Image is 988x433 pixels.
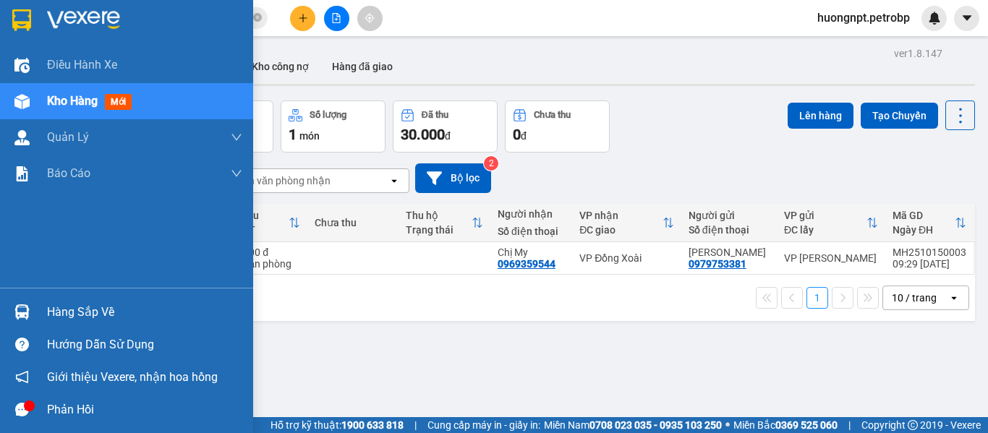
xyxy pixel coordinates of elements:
[47,128,89,146] span: Quản Lý
[948,292,960,304] svg: open
[893,258,966,270] div: 09:29 [DATE]
[406,224,472,236] div: Trạng thái
[534,110,571,120] div: Chưa thu
[961,12,974,25] span: caret-down
[928,12,941,25] img: icon-new-feature
[689,224,770,236] div: Số điện thoại
[892,291,937,305] div: 10 / trang
[784,224,866,236] div: ĐC lấy
[47,368,218,386] span: Giới thiệu Vexere, nhận hoa hồng
[589,419,722,431] strong: 0708 023 035 - 0935 103 250
[229,246,300,258] div: 30.000 đ
[15,403,29,416] span: message
[806,9,921,27] span: huongnpt.petrobp
[572,204,681,242] th: Toggle SortBy
[422,110,448,120] div: Đã thu
[406,210,472,221] div: Thu hộ
[320,49,404,84] button: Hàng đã giao
[281,100,386,153] button: Số lượng1món
[427,417,540,433] span: Cung cấp máy in - giấy in:
[733,417,838,433] span: Miền Bắc
[784,210,866,221] div: VP gửi
[357,6,383,31] button: aim
[47,399,242,421] div: Phản hồi
[310,110,346,120] div: Số lượng
[324,6,349,31] button: file-add
[12,9,31,31] img: logo-vxr
[689,210,770,221] div: Người gửi
[393,100,498,153] button: Đã thu30.000đ
[725,422,730,428] span: ⚪️
[498,246,565,258] div: Chị My
[484,156,498,171] sup: 2
[806,287,828,309] button: 1
[253,12,262,25] span: close-circle
[848,417,851,433] span: |
[777,204,885,242] th: Toggle SortBy
[271,417,404,433] span: Hỗ trợ kỹ thuật:
[893,246,966,258] div: MH2510150003
[689,258,746,270] div: 0979753381
[299,130,320,142] span: món
[231,168,242,179] span: down
[229,210,289,221] div: Đã thu
[105,94,132,110] span: mới
[579,224,662,236] div: ĐC giao
[445,130,451,142] span: đ
[893,224,955,236] div: Ngày ĐH
[579,252,673,264] div: VP Đồng Xoài
[893,210,955,221] div: Mã GD
[689,246,770,258] div: Ngọc Lan
[513,126,521,143] span: 0
[47,56,117,74] span: Điều hành xe
[784,252,878,264] div: VP [PERSON_NAME]
[775,419,838,431] strong: 0369 525 060
[498,258,555,270] div: 0969359544
[399,204,490,242] th: Toggle SortBy
[331,13,341,23] span: file-add
[894,46,942,61] div: ver 1.8.147
[521,130,527,142] span: đ
[47,94,98,108] span: Kho hàng
[289,126,297,143] span: 1
[14,304,30,320] img: warehouse-icon
[47,301,242,323] div: Hàng sắp về
[315,217,392,228] div: Chưa thu
[231,132,242,143] span: down
[14,130,30,145] img: warehouse-icon
[298,13,308,23] span: plus
[498,208,565,220] div: Người nhận
[341,419,404,431] strong: 1900 633 818
[229,224,289,236] div: HTTT
[788,103,853,129] button: Lên hàng
[229,258,300,270] div: Tại văn phòng
[240,49,320,84] button: Kho công nợ
[401,126,445,143] span: 30.000
[15,338,29,351] span: question-circle
[579,210,662,221] div: VP nhận
[415,163,491,193] button: Bộ lọc
[908,420,918,430] span: copyright
[231,173,331,188] div: Chọn văn phòng nhận
[290,6,315,31] button: plus
[253,13,262,22] span: close-circle
[221,204,307,242] th: Toggle SortBy
[954,6,979,31] button: caret-down
[14,58,30,73] img: warehouse-icon
[505,100,610,153] button: Chưa thu0đ
[14,166,30,181] img: solution-icon
[47,334,242,356] div: Hướng dẫn sử dụng
[365,13,375,23] span: aim
[885,204,974,242] th: Toggle SortBy
[15,370,29,384] span: notification
[414,417,417,433] span: |
[47,164,90,182] span: Báo cáo
[861,103,938,129] button: Tạo Chuyến
[498,226,565,237] div: Số điện thoại
[388,175,400,187] svg: open
[14,94,30,109] img: warehouse-icon
[544,417,722,433] span: Miền Nam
